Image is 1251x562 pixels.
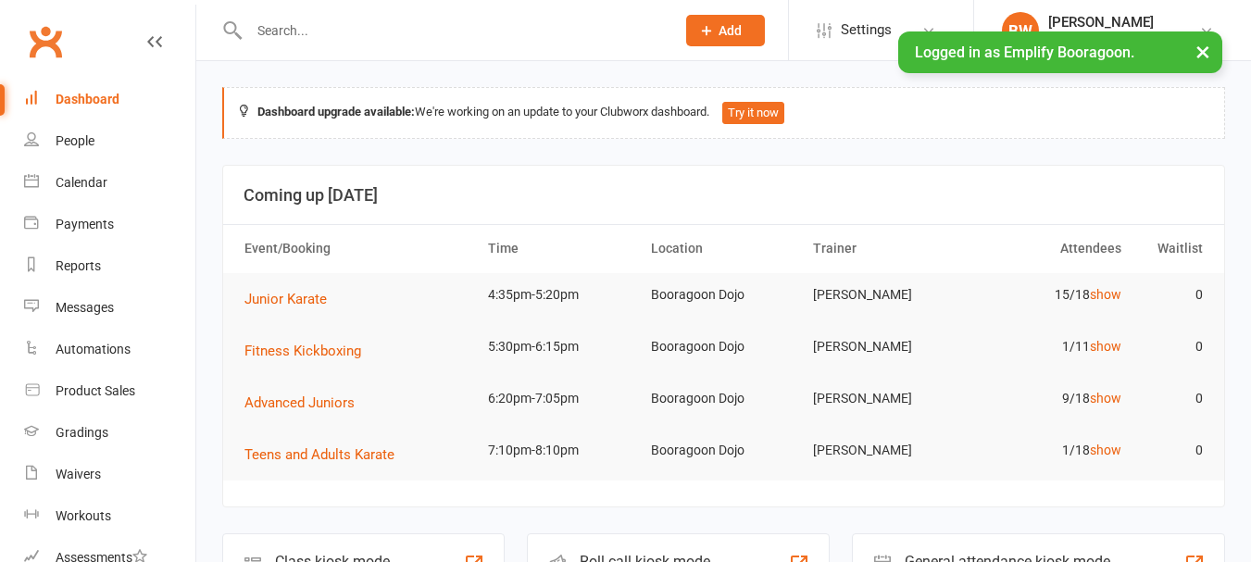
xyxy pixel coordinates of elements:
[56,300,114,315] div: Messages
[805,325,968,368] td: [PERSON_NAME]
[1048,31,1158,47] div: Emplify Booragoon
[722,102,784,124] button: Try it now
[643,273,806,317] td: Booragoon Dojo
[244,343,361,359] span: Fitness Kickboxing
[805,273,968,317] td: [PERSON_NAME]
[915,44,1134,61] span: Logged in as Emplify Booragoon.
[480,273,643,317] td: 4:35pm-5:20pm
[244,394,355,411] span: Advanced Juniors
[236,225,480,272] th: Event/Booking
[686,15,765,46] button: Add
[244,340,374,362] button: Fitness Kickboxing
[56,342,131,356] div: Automations
[56,217,114,231] div: Payments
[24,204,195,245] a: Payments
[56,383,135,398] div: Product Sales
[805,429,968,472] td: [PERSON_NAME]
[24,412,195,454] a: Gradings
[24,287,195,329] a: Messages
[1130,225,1211,272] th: Waitlist
[643,429,806,472] td: Booragoon Dojo
[1002,12,1039,49] div: BW
[643,325,806,368] td: Booragoon Dojo
[719,23,742,38] span: Add
[244,446,394,463] span: Teens and Adults Karate
[56,467,101,481] div: Waivers
[24,120,195,162] a: People
[968,273,1131,317] td: 15/18
[1090,287,1121,302] a: show
[22,19,69,65] a: Clubworx
[1186,31,1220,71] button: ×
[643,225,806,272] th: Location
[244,18,662,44] input: Search...
[244,443,407,466] button: Teens and Adults Karate
[480,225,643,272] th: Time
[56,258,101,273] div: Reports
[805,225,968,272] th: Trainer
[1130,273,1211,317] td: 0
[24,162,195,204] a: Calendar
[56,175,107,190] div: Calendar
[244,291,327,307] span: Junior Karate
[480,377,643,420] td: 6:20pm-7:05pm
[968,377,1131,420] td: 9/18
[643,377,806,420] td: Booragoon Dojo
[244,186,1204,205] h3: Coming up [DATE]
[24,370,195,412] a: Product Sales
[56,425,108,440] div: Gradings
[24,245,195,287] a: Reports
[1090,391,1121,406] a: show
[968,429,1131,472] td: 1/18
[24,79,195,120] a: Dashboard
[244,288,340,310] button: Junior Karate
[1090,339,1121,354] a: show
[1130,377,1211,420] td: 0
[24,329,195,370] a: Automations
[841,9,892,51] span: Settings
[968,325,1131,368] td: 1/11
[257,105,415,119] strong: Dashboard upgrade available:
[56,133,94,148] div: People
[1090,443,1121,457] a: show
[1048,14,1158,31] div: [PERSON_NAME]
[968,225,1131,272] th: Attendees
[805,377,968,420] td: [PERSON_NAME]
[244,392,368,414] button: Advanced Juniors
[24,454,195,495] a: Waivers
[24,495,195,537] a: Workouts
[56,92,119,106] div: Dashboard
[480,325,643,368] td: 5:30pm-6:15pm
[222,87,1225,139] div: We're working on an update to your Clubworx dashboard.
[1130,429,1211,472] td: 0
[56,508,111,523] div: Workouts
[480,429,643,472] td: 7:10pm-8:10pm
[1130,325,1211,368] td: 0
